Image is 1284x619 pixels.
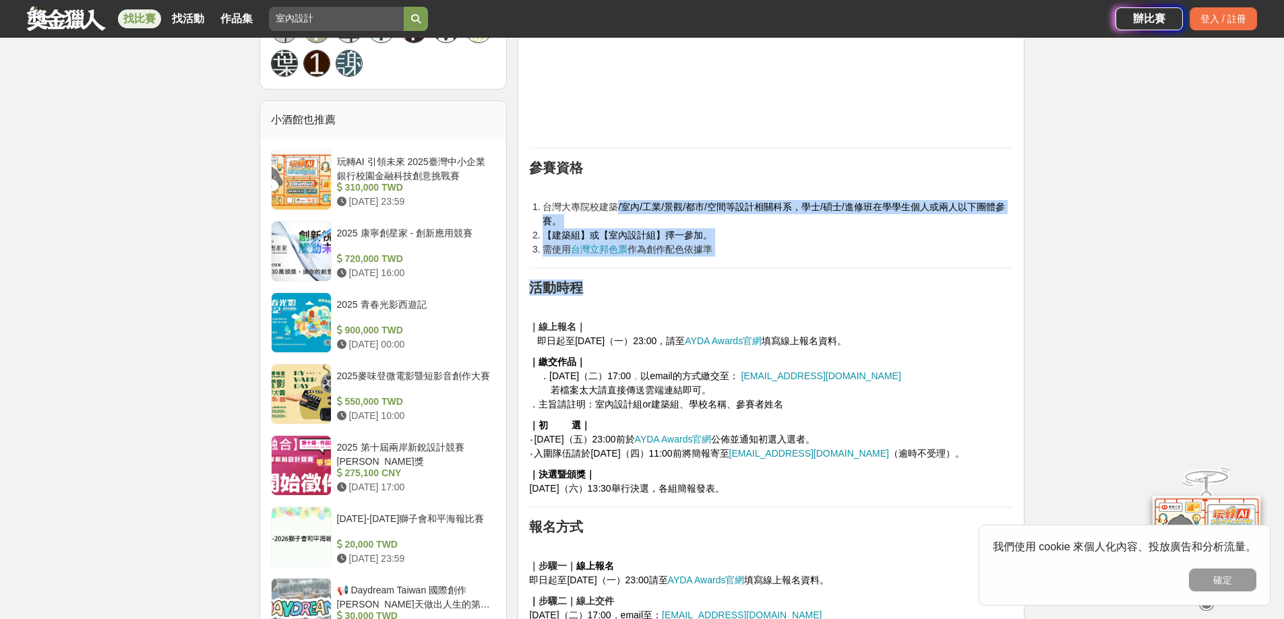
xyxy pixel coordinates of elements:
div: 📢 Daydream Taiwan 國際創作[PERSON_NAME]天做出人生的第一款遊戲吧！ [337,583,491,609]
a: [EMAIL_ADDRESS][DOMAIN_NAME] [729,448,889,459]
a: 1 [303,50,330,77]
img: d2146d9a-e6f6-4337-9592-8cefde37ba6b.png [1153,496,1260,585]
div: [DATE]-[DATE]獅子會和平海報比賽 [337,512,491,537]
a: 找比賽 [118,9,161,28]
div: 2025 第十屆兩岸新銳設計競賽 [PERSON_NAME]獎 [337,441,491,466]
a: 謝 [336,50,363,77]
input: 全球自行車設計比賽 [269,7,404,31]
a: AYDA Awards官網 [635,434,712,445]
div: 2025 青春光影西遊記 [337,298,491,323]
span: ．[DATE]（二）17:00 [540,370,631,381]
a: 台灣立邦色票 [571,244,628,255]
div: 2025麥味登微電影暨短影音創作大賽 [337,369,491,395]
div: [DATE] 17:00 [337,480,491,494]
span: [DATE]（六）13:30舉行決選，各組簡報發表。 [529,483,724,494]
div: 720,000 TWD [337,252,491,266]
span: 填寫線上報名資料。 [762,335,847,346]
div: 310,000 TWD [337,181,491,195]
div: [DATE] 10:00 [337,409,491,423]
span: ‧[DATE]（五）23:00前於 [529,434,634,445]
a: AYDA Awards官網 [685,335,762,346]
span: 以email的方式繳交至： [640,370,738,381]
span: 我們使用 cookie 來個人化內容、投放廣告和分析流量。 [993,541,1256,552]
strong: ｜步驟一｜ [529,560,576,571]
strong: ｜線上報名｜ [529,321,586,332]
span: 需使用 [543,244,571,255]
a: ．[DATE]（二）17:00，以email的方式繳交至： [540,370,739,381]
div: [DATE] 16:00 [337,266,491,280]
span: ， [631,370,640,381]
span: （逾時不受理）。 [889,448,965,459]
span: ．主旨請註明：室內設計組or建築組、學校名稱、參賽者姓名 [529,399,783,410]
span: 公佈並通知初選入選者。 [711,434,815,445]
a: 辦比賽 [1115,7,1183,30]
a: 2025 第十屆兩岸新銳設計競賽 [PERSON_NAME]獎 275,100 CNY [DATE] 17:00 [271,435,496,496]
div: 900,000 TWD [337,323,491,337]
a: [DATE]-[DATE]獅子會和平海報比賽 20,000 TWD [DATE] 23:59 [271,507,496,567]
div: 20,000 TWD [337,537,491,552]
a: [EMAIL_ADDRESS][DOMAIN_NAME] [741,370,901,381]
strong: ｜決選暨頒獎｜ [529,469,595,480]
a: 找活動 [166,9,210,28]
strong: ｜ [529,595,539,606]
span: 作為創作配色依據準 [628,244,712,255]
button: 確定 [1189,568,1256,591]
span: /室內/工業/景觀/都市/空間等設計相關科系，學士/碩士/進修班在學學生個人或兩人以下團體參賽。 [543,201,1004,226]
div: [DATE] 23:59 [337,195,491,209]
div: 玩轉AI 引領未來 2025臺灣中小企業銀行校園金融科技創意挑戰賽 [337,155,491,181]
a: 葉 [271,50,298,77]
span: 【建築組】或【室內設計組】擇一參加。 [543,230,712,240]
strong: 報名方式 [529,519,583,534]
a: 2025麥味登微電影暨短影音創作大賽 550,000 TWD [DATE] 10:00 [271,364,496,424]
strong: 參賽資格 [529,160,583,175]
span: 即日起至[DATE]（一）23:00，請至 [537,335,685,346]
strong: 活動時程 [529,280,583,295]
strong: ｜初 選｜ [529,420,590,430]
div: [DATE] 00:00 [337,337,491,352]
a: 2025 青春光影西遊記 900,000 TWD [DATE] 00:00 [271,292,496,353]
div: 2025 康寧創星家 - 創新應用競賽 [337,226,491,252]
a: 作品集 [215,9,258,28]
a: AYDA Awards官網 [668,575,745,585]
a: 若檔案太大請直接傳送雲端連結即可。 [551,385,711,395]
div: 550,000 TWD [337,395,491,409]
a: 2025 康寧創星家 - 創新應用競賽 720,000 TWD [DATE] 16:00 [271,221,496,282]
div: [DATE] 23:59 [337,552,491,566]
strong: 線上報名 [576,560,614,571]
div: 275,100 CNY [337,466,491,480]
div: 小酒館也推薦 [260,101,507,139]
a: 玩轉AI 引領未來 2025臺灣中小企業銀行校園金融科技創意挑戰賽 310,000 TWD [DATE] 23:59 [271,150,496,210]
span: ‧入圍隊伍請於[DATE]（四）11:00前將簡報寄至 [529,448,729,459]
span: 填寫線上報名資料。 [744,575,829,585]
strong: 步驟二｜線上交件 [539,595,614,606]
a: 品｜ [567,356,586,367]
span: 台灣大專院校建築 [543,201,618,212]
span: 即日起至[DATE]（一）23:00請至 [529,575,667,585]
strong: ｜繳交作 [529,356,567,367]
div: 登入 / 註冊 [1190,7,1257,30]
